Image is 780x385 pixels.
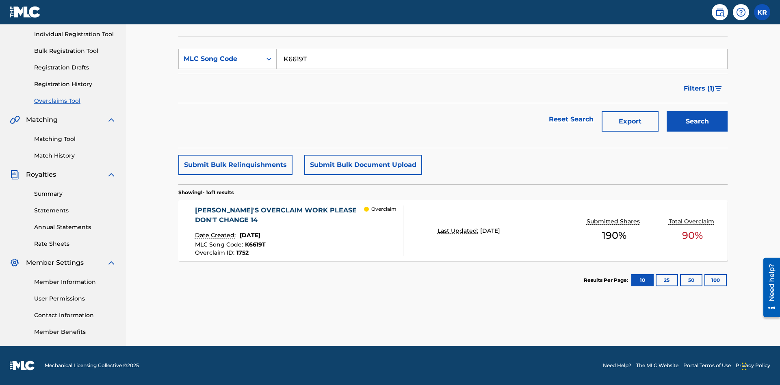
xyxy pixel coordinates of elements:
a: Registration Drafts [34,63,116,72]
a: Contact Information [34,311,116,320]
span: Mechanical Licensing Collective © 2025 [45,362,139,369]
div: Drag [742,354,747,379]
a: Matching Tool [34,135,116,143]
button: 10 [631,274,654,286]
div: Help [733,4,749,20]
form: Search Form [178,49,728,136]
img: expand [106,170,116,180]
button: 50 [680,274,702,286]
img: Matching [10,115,20,125]
a: User Permissions [34,294,116,303]
button: 25 [656,274,678,286]
img: logo [10,361,35,370]
span: 90 % [682,228,703,243]
a: Bulk Registration Tool [34,47,116,55]
iframe: Chat Widget [739,346,780,385]
p: Showing 1 - 1 of 1 results [178,189,234,196]
a: Match History [34,151,116,160]
button: Search [667,111,728,132]
a: Need Help? [603,362,631,369]
a: Summary [34,190,116,198]
span: Matching [26,115,58,125]
span: [DATE] [480,227,500,234]
a: Annual Statements [34,223,116,231]
div: [PERSON_NAME]'S OVERCLAIM WORK PLEASE DON'T CHANGE 14 [195,205,364,225]
a: The MLC Website [636,362,678,369]
span: Overclaim ID : [195,249,236,256]
img: Royalties [10,170,19,180]
p: Total Overclaim [669,217,716,226]
span: Filters ( 1 ) [684,84,715,93]
a: Privacy Policy [736,362,770,369]
span: K6619T [245,241,266,248]
span: Royalties [26,170,56,180]
a: Individual Registration Tool [34,30,116,39]
span: Member Settings [26,258,84,268]
a: Registration History [34,80,116,89]
p: Date Created: [195,231,238,240]
a: Overclaims Tool [34,97,116,105]
span: MLC Song Code : [195,241,245,248]
iframe: Resource Center [757,255,780,321]
p: Last Updated: [438,227,480,235]
button: Export [602,111,659,132]
img: expand [106,115,116,125]
p: Submitted Shares [587,217,642,226]
p: Overclaim [371,205,396,213]
span: 190 % [602,228,626,243]
a: [PERSON_NAME]'S OVERCLAIM WORK PLEASE DON'T CHANGE 14Date Created:[DATE]MLC Song Code:K6619TOverc... [178,200,728,261]
span: 1752 [236,249,249,256]
p: Results Per Page: [584,277,630,284]
button: Filters (1) [679,78,728,99]
img: search [715,7,725,17]
div: MLC Song Code [184,54,257,64]
img: Member Settings [10,258,19,268]
div: User Menu [754,4,770,20]
img: MLC Logo [10,6,41,18]
span: [DATE] [240,231,260,239]
a: Reset Search [545,110,598,128]
a: Member Information [34,278,116,286]
a: Public Search [712,4,728,20]
a: Rate Sheets [34,240,116,248]
button: Submit Bulk Document Upload [304,155,422,175]
a: Statements [34,206,116,215]
button: Submit Bulk Relinquishments [178,155,292,175]
a: Portal Terms of Use [683,362,731,369]
img: filter [715,86,722,91]
a: Member Benefits [34,328,116,336]
img: expand [106,258,116,268]
button: 100 [704,274,727,286]
img: help [736,7,746,17]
